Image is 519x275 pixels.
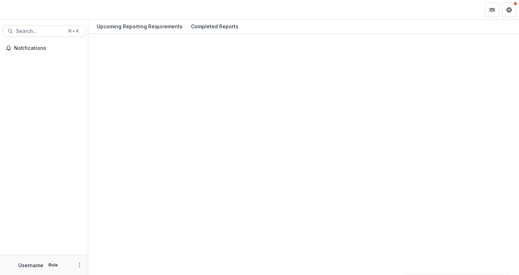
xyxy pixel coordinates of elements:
p: Role [46,262,60,268]
button: Get Help [502,3,516,17]
span: Search... [16,28,64,34]
button: Partners [485,3,499,17]
button: Search... [3,25,85,37]
div: Completed Reports [188,21,241,31]
a: Completed Reports [188,20,241,34]
a: Upcoming Reporting Requirements [94,20,185,34]
button: Notifications [3,42,85,54]
p: Username [18,262,43,269]
div: Upcoming Reporting Requirements [94,21,185,31]
span: Notifications [14,45,82,51]
button: More [75,261,84,269]
div: ⌘ + K [66,27,80,35]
